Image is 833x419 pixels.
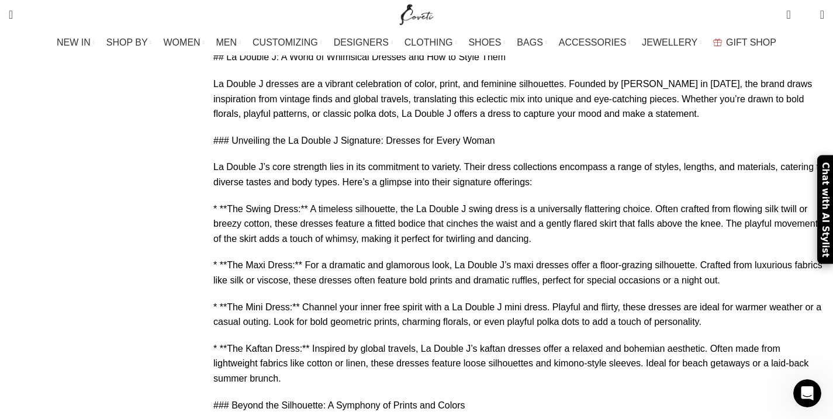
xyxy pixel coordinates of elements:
span: 0 [802,12,811,20]
a: NEW IN [57,31,95,54]
a: CLOTHING [405,31,457,54]
p: * **The Kaftan Dress:** Inspired by global travels, La Double J’s kaftan dresses offer a relaxed ... [213,341,824,386]
span: BAGS [517,37,542,48]
a: Site logo [397,9,436,19]
p: La Double J’s core strength lies in its commitment to variety. Their dress collections encompass ... [213,160,824,189]
a: CUSTOMIZING [253,31,322,54]
div: Main navigation [3,31,830,54]
p: ## La Double J: A World of Whimsical Dresses and How to Style Them [213,50,824,65]
a: DESIGNERS [334,31,393,54]
a: ACCESSORIES [559,31,631,54]
div: My Wishlist [800,3,811,26]
p: * **The Mini Dress:** Channel your inner free spirit with a La Double J mini dress. Playful and f... [213,300,824,330]
a: Search [3,3,19,26]
p: La Double J dresses are a vibrant celebration of color, print, and feminine silhouettes. Founded ... [213,77,824,122]
a: GIFT SHOP [713,31,776,54]
p: * **The Maxi Dress:** For a dramatic and glamorous look, La Double J’s maxi dresses offer a floor... [213,258,824,288]
span: NEW IN [57,37,91,48]
span: MEN [216,37,237,48]
span: DESIGNERS [334,37,389,48]
span: WOMEN [164,37,201,48]
span: GIFT SHOP [726,37,776,48]
span: 0 [787,6,796,15]
span: CLOTHING [405,37,453,48]
span: ACCESSORIES [559,37,627,48]
span: SHOES [468,37,501,48]
iframe: Intercom live chat [793,379,821,407]
a: WOMEN [164,31,205,54]
img: GiftBag [713,39,722,46]
span: SHOP BY [106,37,148,48]
a: JEWELLERY [642,31,701,54]
span: CUSTOMIZING [253,37,318,48]
p: ### Beyond the Silhouette: A Symphony of Prints and Colors [213,398,824,413]
p: * **The Swing Dress:** A timeless silhouette, the La Double J swing dress is a universally flatte... [213,202,824,247]
a: 0 [780,3,796,26]
span: JEWELLERY [642,37,697,48]
a: BAGS [517,31,547,54]
a: SHOP BY [106,31,152,54]
p: ### Unveiling the La Double J Signature: Dresses for Every Woman [213,133,824,148]
a: MEN [216,31,241,54]
a: SHOES [468,31,505,54]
